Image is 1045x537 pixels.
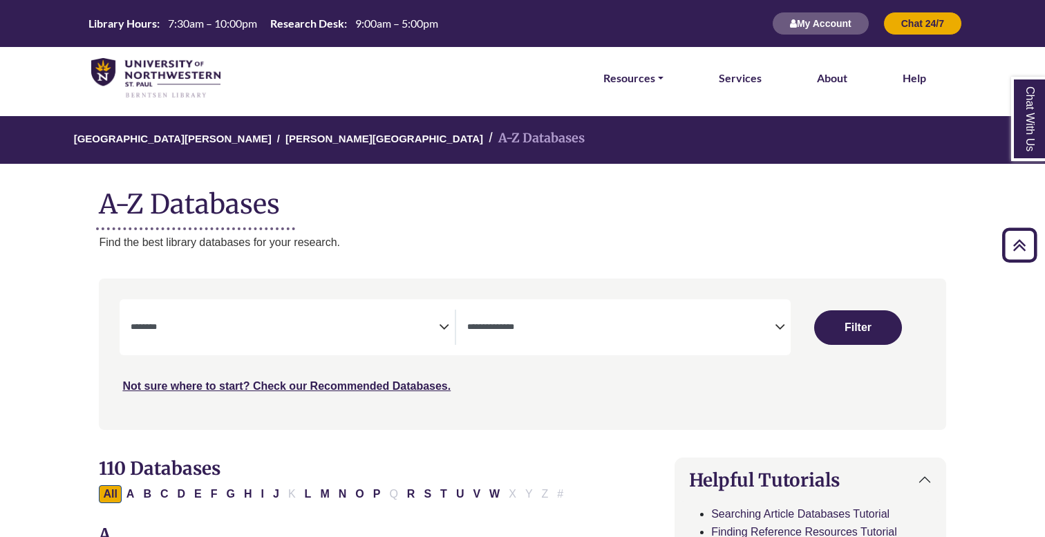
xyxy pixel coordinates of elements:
button: All [99,485,121,503]
button: Filter Results B [139,485,156,503]
a: Services [719,69,762,87]
a: Help [903,69,926,87]
button: Filter Results G [223,485,239,503]
span: 7:30am – 10:00pm [168,17,257,30]
p: Find the best library databases for your research. [99,234,945,252]
th: Library Hours: [83,16,160,30]
button: Filter Results F [207,485,222,503]
button: Filter Results D [173,485,190,503]
button: Chat 24/7 [883,12,962,35]
button: Filter Results M [316,485,333,503]
a: [PERSON_NAME][GEOGRAPHIC_DATA] [285,131,483,144]
button: Filter Results S [420,485,435,503]
img: library_home [91,58,220,99]
button: Filter Results W [485,485,504,503]
button: Filter Results N [335,485,351,503]
nav: breadcrumb [99,116,945,164]
table: Hours Today [83,16,444,29]
button: Filter Results U [452,485,469,503]
button: My Account [772,12,869,35]
button: Filter Results P [369,485,385,503]
a: Back to Top [997,236,1042,254]
button: Filter Results E [190,485,206,503]
button: Filter Results V [469,485,484,503]
textarea: Search [131,323,439,334]
a: [GEOGRAPHIC_DATA][PERSON_NAME] [74,131,272,144]
button: Filter Results I [257,485,268,503]
div: Alpha-list to filter by first letter of database name [99,487,569,499]
a: Searching Article Databases Tutorial [711,508,889,520]
span: 110 Databases [99,457,220,480]
a: About [817,69,847,87]
textarea: Search [467,323,775,334]
button: Submit for Search Results [814,310,903,345]
h1: A-Z Databases [99,178,945,220]
button: Filter Results R [403,485,420,503]
span: 9:00am – 5:00pm [355,17,438,30]
button: Helpful Tutorials [675,458,945,502]
a: My Account [772,17,869,29]
a: Chat 24/7 [883,17,962,29]
th: Research Desk: [265,16,348,30]
button: Filter Results L [301,485,316,503]
a: Not sure where to start? Check our Recommended Databases. [122,380,451,392]
a: Resources [603,69,663,87]
button: Filter Results J [269,485,283,503]
button: Filter Results O [351,485,368,503]
a: Hours Today [83,16,444,32]
button: Filter Results A [122,485,139,503]
button: Filter Results C [156,485,173,503]
button: Filter Results H [240,485,256,503]
li: A-Z Databases [483,129,585,149]
nav: Search filters [99,279,945,429]
button: Filter Results T [436,485,451,503]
